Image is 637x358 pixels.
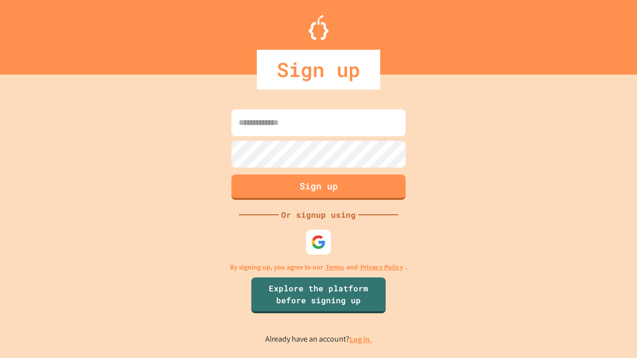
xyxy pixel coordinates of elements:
[349,334,372,345] a: Log in.
[279,209,358,221] div: Or signup using
[265,333,372,346] p: Already have an account?
[230,262,408,272] p: By signing up, you agree to our and .
[309,15,328,40] img: Logo.svg
[311,235,326,250] img: google-icon.svg
[251,277,386,313] a: Explore the platform before signing up
[360,262,403,272] a: Privacy Policy
[325,262,344,272] a: Terms
[231,175,406,200] button: Sign up
[257,50,380,89] div: Sign up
